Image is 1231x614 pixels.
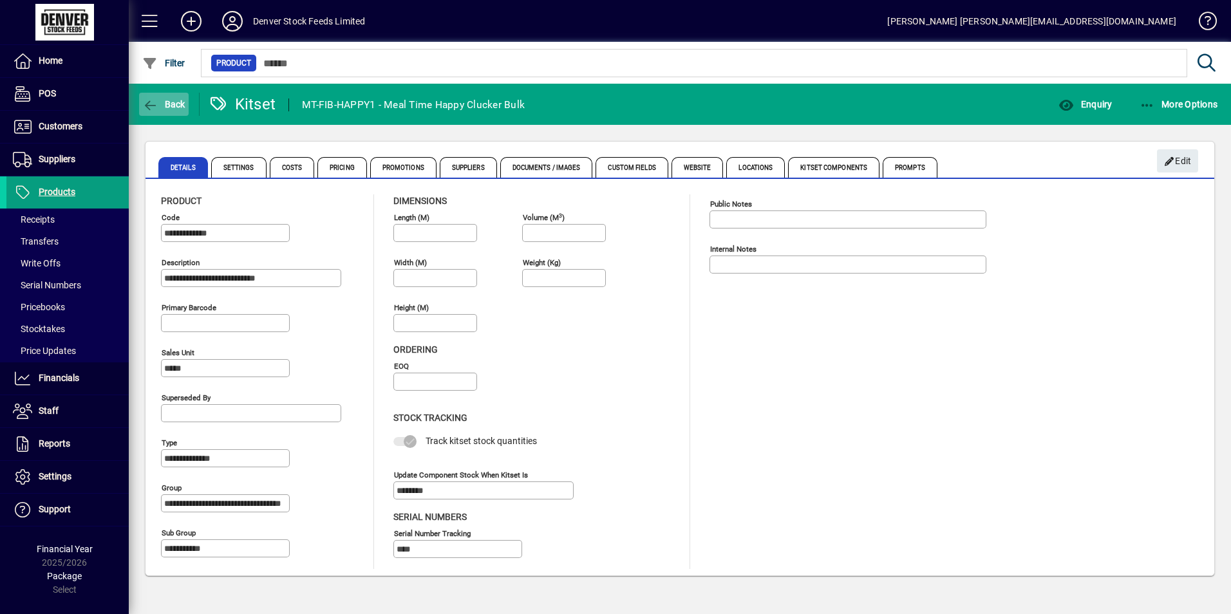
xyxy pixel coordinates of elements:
mat-label: Internal Notes [710,245,756,254]
span: Custom Fields [596,157,668,178]
a: Write Offs [6,252,129,274]
button: Back [139,93,189,116]
a: Suppliers [6,144,129,176]
mat-label: Sales unit [162,348,194,357]
span: Reports [39,438,70,449]
mat-label: Public Notes [710,200,752,209]
button: Add [171,10,212,33]
span: Suppliers [440,157,497,178]
app-page-header-button: Back [129,93,200,116]
a: Knowledge Base [1189,3,1215,44]
mat-label: Update component stock when kitset is [394,470,528,479]
span: Costs [270,157,315,178]
span: Stocktakes [13,324,65,334]
div: Denver Stock Feeds Limited [253,11,366,32]
span: Prompts [883,157,937,178]
a: Receipts [6,209,129,230]
mat-label: Primary barcode [162,303,216,312]
div: [PERSON_NAME] [PERSON_NAME][EMAIL_ADDRESS][DOMAIN_NAME] [887,11,1176,32]
div: MT-FIB-HAPPY1 - Meal Time Happy Clucker Bulk [302,95,525,115]
span: Support [39,504,71,514]
a: Transfers [6,230,129,252]
span: Serial Numbers [13,280,81,290]
span: Pricebooks [13,302,65,312]
span: Product [216,57,251,70]
a: Support [6,494,129,526]
a: Home [6,45,129,77]
span: Pricing [317,157,367,178]
span: Track kitset stock quantities [426,436,537,446]
mat-label: Length (m) [394,213,429,222]
span: Promotions [370,157,437,178]
button: Edit [1157,149,1198,172]
a: Serial Numbers [6,274,129,296]
mat-label: Group [162,483,182,492]
button: Filter [139,51,189,75]
span: Package [47,571,82,581]
a: Financials [6,362,129,395]
a: Customers [6,111,129,143]
a: Settings [6,461,129,493]
span: Ordering [393,344,438,355]
span: Details [158,157,208,178]
div: Kitset [209,94,276,115]
sup: 3 [559,212,562,218]
a: Pricebooks [6,296,129,318]
span: Settings [211,157,267,178]
span: More Options [1140,99,1218,109]
mat-label: Code [162,213,180,222]
mat-label: Serial Number tracking [394,528,471,537]
mat-label: Width (m) [394,258,427,267]
span: Price Updates [13,346,76,356]
mat-label: Superseded by [162,393,211,402]
mat-label: Sub group [162,528,196,537]
span: Edit [1164,151,1192,172]
span: Settings [39,471,71,481]
span: Stock Tracking [393,413,467,423]
mat-label: Height (m) [394,303,429,312]
span: Financials [39,373,79,383]
a: Staff [6,395,129,427]
span: Website [672,157,724,178]
span: Kitset Components [788,157,879,178]
button: Profile [212,10,253,33]
a: Price Updates [6,340,129,362]
mat-label: Description [162,258,200,267]
button: More Options [1136,93,1221,116]
span: Back [142,99,185,109]
span: Suppliers [39,154,75,164]
a: Reports [6,428,129,460]
span: Enquiry [1058,99,1112,109]
button: Enquiry [1055,93,1115,116]
span: Staff [39,405,59,416]
span: Serial Numbers [393,512,467,522]
a: Stocktakes [6,318,129,340]
mat-label: Weight (Kg) [523,258,561,267]
a: POS [6,78,129,110]
span: Receipts [13,214,55,225]
span: Locations [726,157,785,178]
mat-label: Volume (m ) [523,213,565,222]
mat-label: EOQ [394,362,409,371]
span: Products [39,187,75,197]
span: Write Offs [13,258,61,268]
span: Filter [142,58,185,68]
span: Dimensions [393,196,447,206]
span: Transfers [13,236,59,247]
span: Home [39,55,62,66]
span: Documents / Images [500,157,593,178]
mat-label: Type [162,438,177,447]
span: POS [39,88,56,98]
span: Financial Year [37,544,93,554]
span: Product [161,196,202,206]
span: Customers [39,121,82,131]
